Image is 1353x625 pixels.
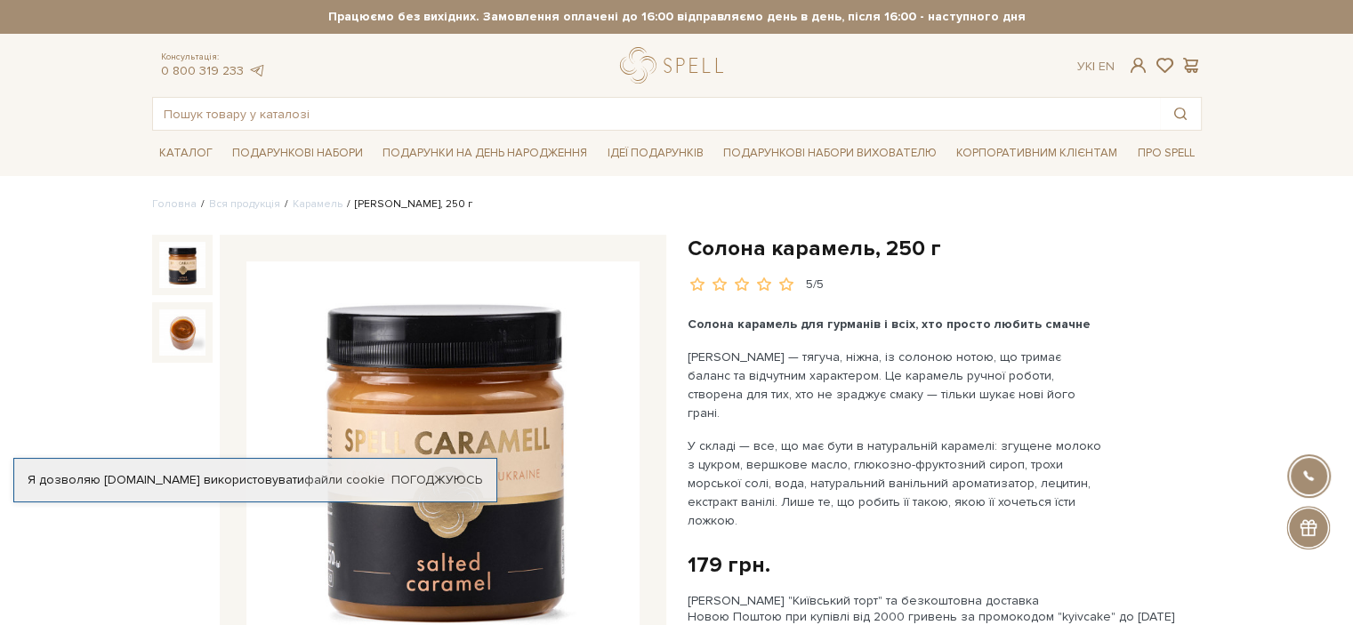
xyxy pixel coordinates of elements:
[161,52,266,63] span: Консультація:
[293,197,342,211] a: Карамель
[248,63,266,78] a: telegram
[161,63,244,78] a: 0 800 319 233
[153,98,1160,130] input: Пошук товару у каталозі
[1077,59,1115,75] div: Ук
[152,9,1202,25] strong: Працюємо без вихідних. Замовлення оплачені до 16:00 відправляємо день в день, після 16:00 - насту...
[152,197,197,211] a: Головна
[304,472,385,487] a: файли cookie
[375,140,594,167] a: Подарунки на День народження
[225,140,370,167] a: Подарункові набори
[391,472,482,488] a: Погоджуюсь
[620,47,731,84] a: logo
[14,472,496,488] div: Я дозволяю [DOMAIN_NAME] використовувати
[688,593,1202,625] div: [PERSON_NAME] "Київський торт" та безкоштовна доставка Новою Поштою при купівлі від 2000 гривень ...
[688,551,770,579] div: 179 грн.
[209,197,280,211] a: Вся продукція
[152,140,220,167] a: Каталог
[716,138,944,168] a: Подарункові набори вихователю
[1092,59,1095,74] span: |
[600,140,710,167] a: Ідеї подарунків
[159,309,205,356] img: Солона карамель, 250 г
[159,242,205,288] img: Солона карамель, 250 г
[688,317,1091,332] b: Солона карамель для гурманів і всіх, хто просто любить смачне
[688,437,1105,530] p: У складі — все, що має бути в натуральній карамелі: згущене молоко з цукром, вершкове масло, глюк...
[688,348,1105,422] p: [PERSON_NAME] — тягуча, ніжна, із солоною нотою, що тримає баланс та відчутним характером. Це кар...
[688,235,1202,262] h1: Солона карамель, 250 г
[1099,59,1115,74] a: En
[1130,140,1201,167] a: Про Spell
[806,276,824,293] div: 5/5
[949,138,1124,168] a: Корпоративним клієнтам
[342,196,472,212] li: [PERSON_NAME], 250 г
[1160,98,1201,130] button: Пошук товару у каталозі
